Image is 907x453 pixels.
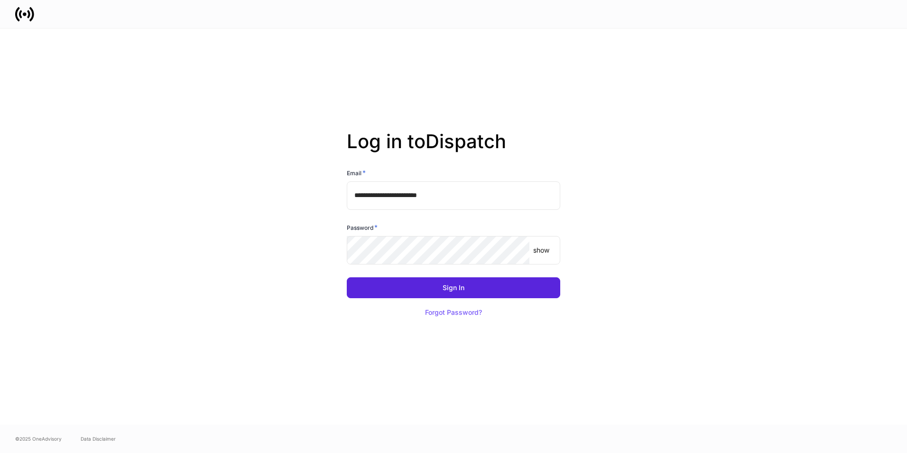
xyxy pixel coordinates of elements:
a: Data Disclaimer [81,435,116,443]
button: Forgot Password? [413,302,494,323]
span: © 2025 OneAdvisory [15,435,62,443]
h6: Password [347,223,378,232]
h6: Email [347,168,366,178]
p: show [533,245,549,255]
div: Forgot Password? [425,309,482,316]
div: Sign In [443,284,464,291]
button: Sign In [347,277,560,298]
h2: Log in to Dispatch [347,130,560,168]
